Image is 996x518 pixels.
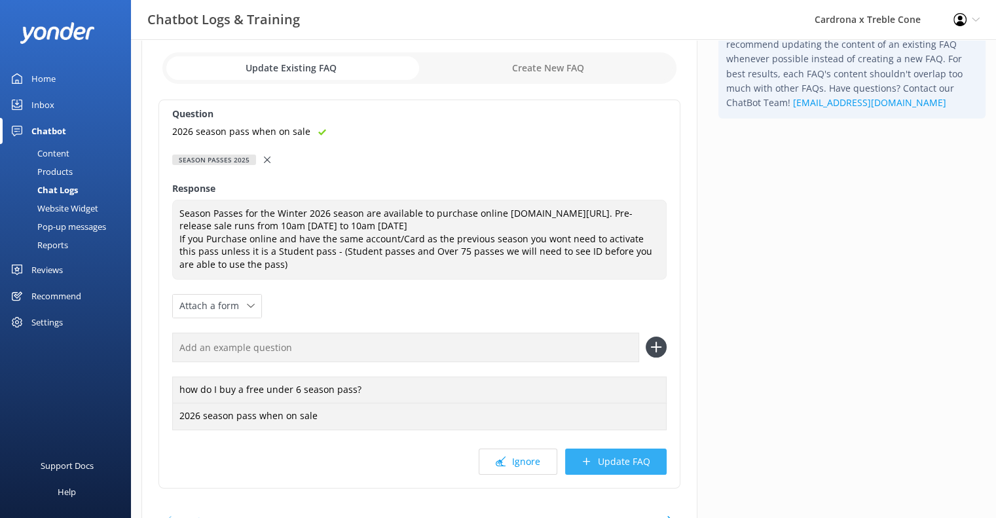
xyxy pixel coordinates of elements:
div: Pop-up messages [8,217,106,236]
a: Content [8,144,131,162]
h3: Chatbot Logs & Training [147,9,300,30]
button: Update FAQ [565,449,667,475]
div: Chat Logs [8,181,78,199]
label: Response [172,181,667,196]
div: Website Widget [8,199,98,217]
label: Question [172,107,667,121]
span: Attach a form [179,299,247,313]
a: Products [8,162,131,181]
a: Website Widget [8,199,131,217]
div: Season Passes 2025 [172,155,256,165]
div: Settings [31,309,63,335]
a: Pop-up messages [8,217,131,236]
div: Home [31,65,56,92]
a: [EMAIL_ADDRESS][DOMAIN_NAME] [793,96,946,109]
a: Chat Logs [8,181,131,199]
p: 2026 season pass when on sale [172,124,310,139]
div: Recommend [31,283,81,309]
input: Add an example question [172,333,639,362]
div: Support Docs [41,453,94,479]
textarea: Season Passes for the Winter 2026 season are available to purchase online [DOMAIN_NAME][URL]. Pre... [172,200,667,280]
p: Your ChatBot works best with fewer FAQs. We recommend updating the content of an existing FAQ whe... [726,22,978,110]
div: Inbox [31,92,54,118]
div: Reports [8,236,68,254]
a: Reports [8,236,131,254]
img: yonder-white-logo.png [20,22,95,44]
div: Chatbot [31,118,66,144]
div: 2026 season pass when on sale [172,403,667,430]
div: Help [58,479,76,505]
button: Ignore [479,449,557,475]
div: how do I buy a free under 6 season pass? [172,377,667,404]
div: Reviews [31,257,63,283]
div: Products [8,162,73,181]
div: Content [8,144,69,162]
